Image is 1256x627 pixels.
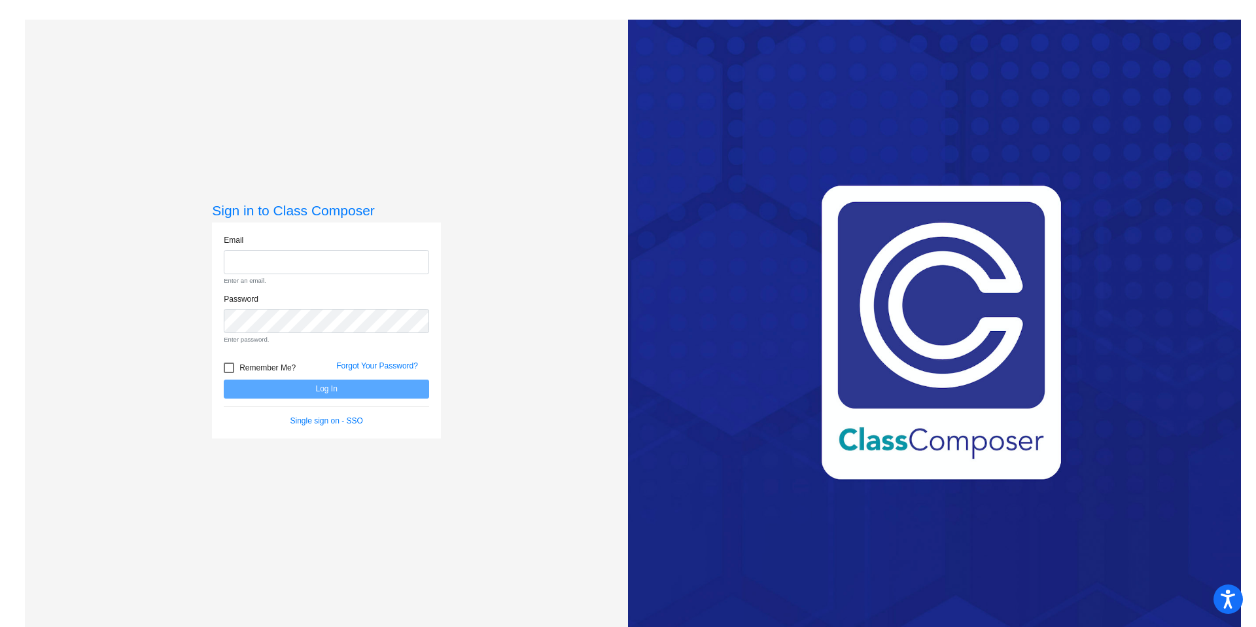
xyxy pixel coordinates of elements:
label: Password [224,293,258,305]
h3: Sign in to Class Composer [212,202,441,219]
small: Enter password. [224,335,429,344]
a: Single sign on - SSO [290,416,363,425]
a: Forgot Your Password? [336,361,418,370]
button: Log In [224,380,429,399]
span: Remember Me? [239,360,296,376]
label: Email [224,234,243,246]
small: Enter an email. [224,276,429,285]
